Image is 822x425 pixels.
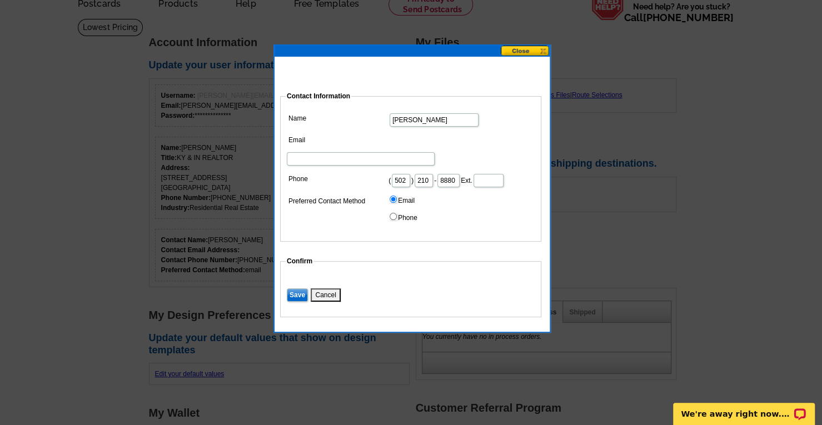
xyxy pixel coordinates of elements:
label: Email [288,135,388,145]
iframe: LiveChat chat widget [666,390,822,425]
label: Phone [388,210,417,223]
input: Save [287,288,308,302]
legend: Confirm [286,256,313,266]
label: Phone [288,174,388,184]
dd: ( ) - Ext. [286,171,536,188]
label: Name [288,113,388,123]
legend: Contact Information [286,91,351,101]
label: Email [388,193,415,206]
input: Email [390,196,397,203]
label: Preferred Contact Method [288,196,388,207]
button: Cancel [311,288,340,302]
input: Phone [390,213,397,220]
